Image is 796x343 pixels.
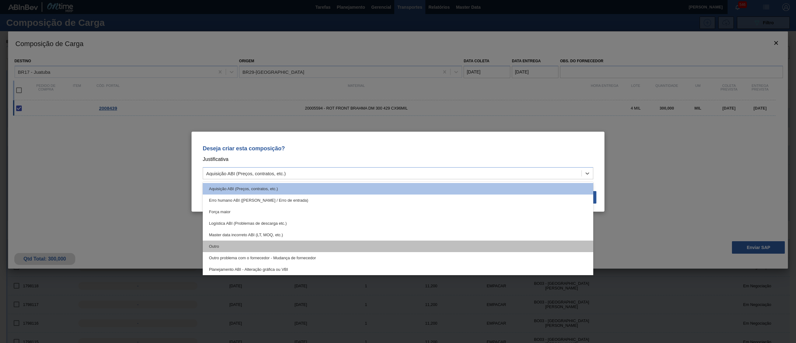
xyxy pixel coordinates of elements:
div: Outro problema com o fornecedor - Mudança de fornecedor [203,252,593,264]
div: Aquisição ABI (Preços, contratos, etc.) [203,183,593,195]
p: Justificativa [203,155,593,163]
div: Master data incorreto ABI (LT, MOQ, etc.) [203,229,593,241]
div: Aquisição ABI (Preços, contratos, etc.) [206,171,286,176]
div: Erro humano ABI ([PERSON_NAME] / Erro de entrada) [203,195,593,206]
p: Deseja criar esta composição? [203,145,593,152]
div: Logística ABI (Problemas de descarga etc.) [203,218,593,229]
div: Outro [203,241,593,252]
div: Força maior [203,206,593,218]
div: Planejamento ABI - Alteração gráfica ou VBI [203,264,593,275]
